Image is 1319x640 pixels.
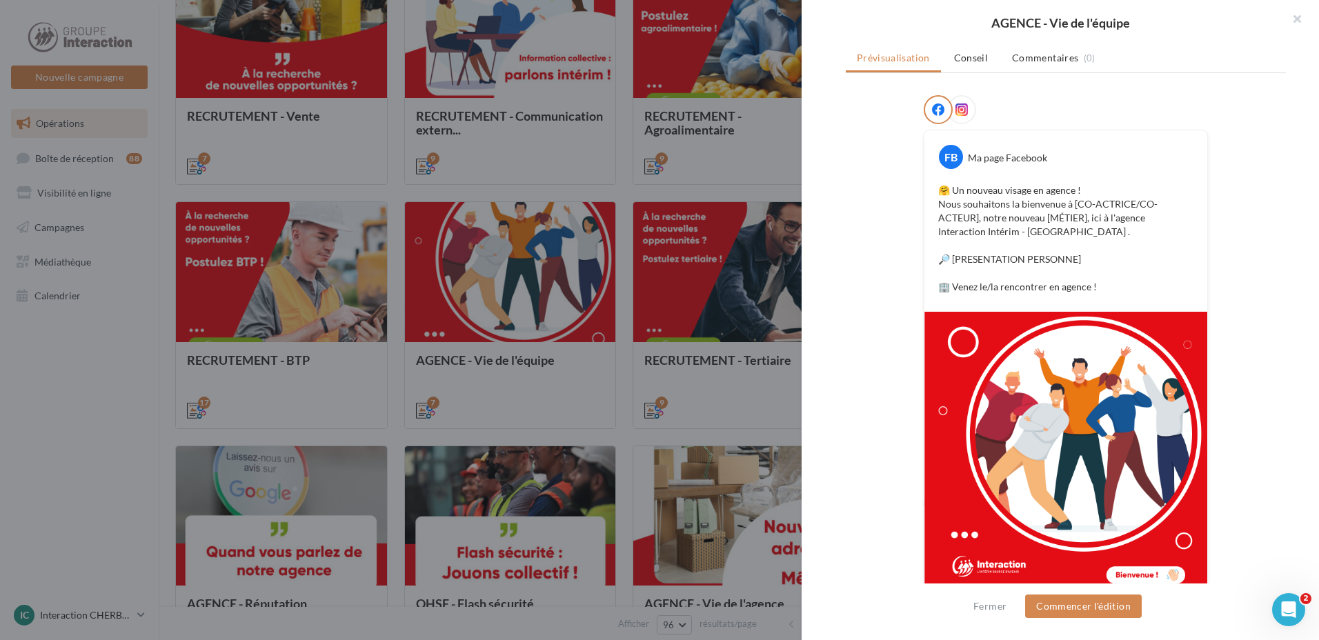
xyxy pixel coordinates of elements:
[954,52,988,63] span: Conseil
[1272,593,1305,626] iframe: Intercom live chat
[1084,52,1095,63] span: (0)
[1012,51,1078,65] span: Commentaires
[968,598,1012,614] button: Fermer
[1025,594,1142,618] button: Commencer l'édition
[939,145,963,169] div: FB
[824,17,1297,29] div: AGENCE - Vie de l'équipe
[938,183,1193,294] p: 🤗 Un nouveau visage en agence ! Nous souhaitons la bienvenue à [CO-ACTRICE/CO-ACTEUR], notre nouv...
[968,151,1047,165] div: Ma page Facebook
[1300,593,1311,604] span: 2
